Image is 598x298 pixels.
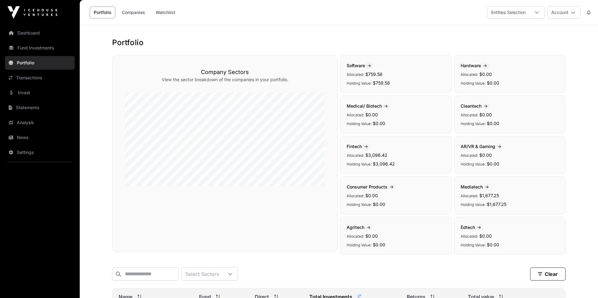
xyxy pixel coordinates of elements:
[373,121,385,126] span: $0.00
[461,193,478,198] span: Allocated:
[347,153,364,158] span: Allocated:
[487,161,499,166] span: $0.00
[5,71,75,85] a: Transactions
[373,242,385,247] span: $0.00
[118,7,149,18] a: Companies
[461,184,491,189] span: Mediatech
[479,193,499,198] span: $1,677.25
[182,268,223,280] div: Select Sectors
[479,233,492,239] span: $0.00
[5,101,75,114] a: Statements
[479,112,492,117] span: $0.00
[487,242,499,247] span: $0.00
[347,202,372,207] span: Holding Value:
[479,152,492,158] span: $0.00
[461,243,486,247] span: Holding Value:
[5,131,75,144] a: News
[479,72,492,77] span: $0.00
[461,162,486,166] span: Holding Value:
[347,121,372,126] span: Holding Value:
[373,161,395,166] span: $3,096.42
[347,144,370,149] span: Fintech
[7,6,57,19] img: Icehouse Ventures Logo
[5,86,75,100] a: Invest
[487,121,499,126] span: $0.00
[461,81,486,86] span: Holding Value:
[461,225,483,230] span: Edtech
[347,225,373,230] span: Agritech
[373,202,385,207] span: $0.00
[365,72,382,77] span: $759.58
[112,38,566,48] h1: Portfolio
[461,63,489,68] span: Hardware
[547,6,581,19] button: Account
[347,72,364,77] span: Allocated:
[125,77,325,83] p: View the sector breakdown of the companies in your portfolio.
[347,103,390,109] span: Medical/ Biotech
[567,268,598,298] iframe: Chat Widget
[461,153,478,158] span: Allocated:
[5,146,75,159] a: Settings
[5,116,75,129] a: Analysis
[487,202,506,207] span: $1,677.25
[487,7,529,18] div: Entities Selection
[347,184,396,189] span: Consumer Products
[5,26,75,40] a: Dashboard
[461,234,478,239] span: Allocated:
[373,80,390,86] span: $759.58
[365,112,378,117] span: $0.00
[347,193,364,198] span: Allocated:
[461,113,478,117] span: Allocated:
[347,162,372,166] span: Holding Value:
[347,243,372,247] span: Holding Value:
[347,81,372,86] span: Holding Value:
[347,234,364,239] span: Allocated:
[5,41,75,55] a: Fund Investments
[90,7,115,18] a: Portfolio
[125,68,325,77] h3: Company Sectors
[347,63,373,68] span: Software
[461,144,504,149] span: AR/VR & Gaming
[487,80,499,86] span: $0.00
[530,268,566,281] button: Clear
[5,56,75,70] a: Portfolio
[365,193,378,198] span: $0.00
[365,233,378,239] span: $0.00
[152,7,179,18] a: Watchlist
[461,121,486,126] span: Holding Value:
[347,113,364,117] span: Allocated:
[461,103,490,109] span: Cleantech
[365,152,387,158] span: $3,096.42
[461,202,486,207] span: Holding Value:
[461,72,478,77] span: Allocated:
